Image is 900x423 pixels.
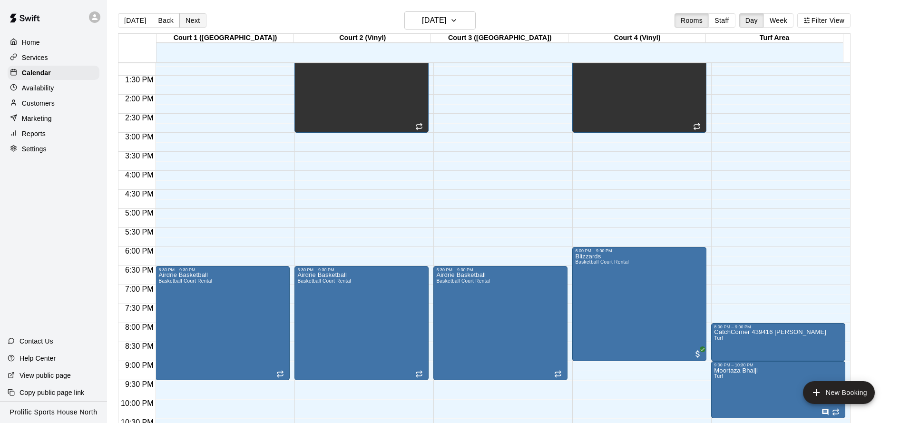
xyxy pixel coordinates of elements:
[123,95,156,103] span: 2:00 PM
[8,66,99,80] a: Calendar
[22,53,48,62] p: Services
[675,13,709,28] button: Rooms
[22,114,52,123] p: Marketing
[568,34,706,43] div: Court 4 (Vinyl)
[22,68,51,78] p: Calendar
[123,342,156,350] span: 8:30 PM
[8,35,99,49] a: Home
[832,408,840,416] span: Recurring event
[714,363,842,367] div: 9:00 PM – 10:30 PM
[693,123,701,130] span: Recurring event
[8,50,99,65] a: Services
[431,34,568,43] div: Court 3 ([GEOGRAPHIC_DATA])
[714,374,723,379] span: Turf
[706,34,843,43] div: Turf Area
[433,266,567,380] div: 6:30 PM – 9:30 PM: Airdrie Basketball
[693,349,703,359] span: All customers have paid
[436,278,490,284] span: Basketball Court Rental
[8,127,99,141] a: Reports
[297,278,351,284] span: Basketball Court Rental
[22,83,54,93] p: Availability
[8,81,99,95] a: Availability
[763,13,793,28] button: Week
[20,388,84,397] p: Copy public page link
[179,13,206,28] button: Next
[404,11,476,30] button: [DATE]
[156,266,290,380] div: 6:30 PM – 9:30 PM: Airdrie Basketball
[276,370,284,378] span: Recurring event
[575,248,704,253] div: 6:00 PM – 9:00 PM
[123,304,156,312] span: 7:30 PM
[158,278,212,284] span: Basketball Court Rental
[714,335,723,341] span: Turf
[436,267,565,272] div: 6:30 PM – 9:30 PM
[572,247,706,361] div: 6:00 PM – 9:00 PM: Blizzards
[415,123,423,130] span: Recurring event
[575,259,629,265] span: Basketball Court Rental
[714,325,842,329] div: 8:00 PM – 9:00 PM
[294,34,431,43] div: Court 2 (Vinyl)
[118,399,156,407] span: 10:00 PM
[8,111,99,126] a: Marketing
[123,361,156,369] span: 9:00 PM
[123,285,156,293] span: 7:00 PM
[118,13,152,28] button: [DATE]
[158,267,287,272] div: 6:30 PM – 9:30 PM
[22,144,47,154] p: Settings
[739,13,764,28] button: Day
[123,228,156,236] span: 5:30 PM
[711,323,845,361] div: 8:00 PM – 9:00 PM: CatchCorner 439416 Andres Millan
[123,152,156,160] span: 3:30 PM
[422,14,446,27] h6: [DATE]
[157,34,294,43] div: Court 1 ([GEOGRAPHIC_DATA])
[123,323,156,331] span: 8:00 PM
[22,129,46,138] p: Reports
[294,266,429,380] div: 6:30 PM – 9:30 PM: Airdrie Basketball
[123,380,156,388] span: 9:30 PM
[8,142,99,156] a: Settings
[123,171,156,179] span: 4:00 PM
[711,361,845,418] div: 9:00 PM – 10:30 PM: Moortaza Bhaiji
[822,408,829,416] svg: Has notes
[297,267,426,272] div: 6:30 PM – 9:30 PM
[123,76,156,84] span: 1:30 PM
[22,98,55,108] p: Customers
[22,38,40,47] p: Home
[123,266,156,274] span: 6:30 PM
[123,190,156,198] span: 4:30 PM
[803,381,875,404] button: add
[797,13,851,28] button: Filter View
[20,371,71,380] p: View public page
[10,407,98,417] p: Prolific Sports House North
[554,370,562,378] span: Recurring event
[20,336,53,346] p: Contact Us
[123,247,156,255] span: 6:00 PM
[123,133,156,141] span: 3:00 PM
[123,209,156,217] span: 5:00 PM
[8,96,99,110] a: Customers
[152,13,180,28] button: Back
[20,354,56,363] p: Help Center
[123,114,156,122] span: 2:30 PM
[708,13,735,28] button: Staff
[415,370,423,378] span: Recurring event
